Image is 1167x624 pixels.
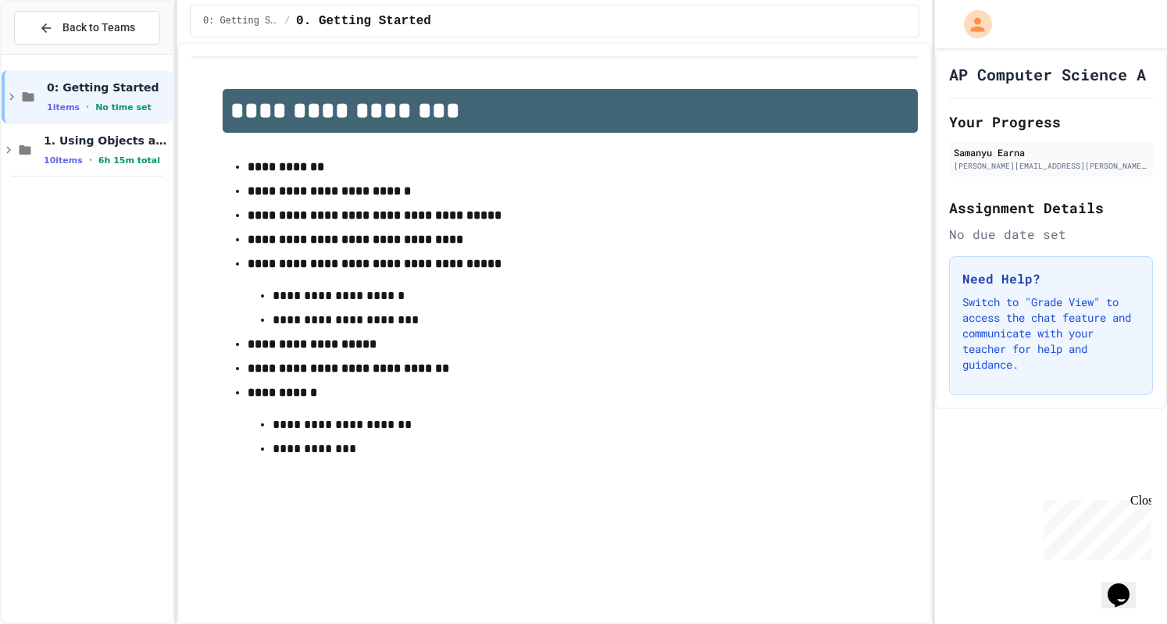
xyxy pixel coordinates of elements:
[296,12,431,30] span: 0. Getting Started
[47,80,170,94] span: 0: Getting Started
[954,160,1148,172] div: [PERSON_NAME][EMAIL_ADDRESS][PERSON_NAME][DOMAIN_NAME]
[89,154,92,166] span: •
[962,269,1140,288] h3: Need Help?
[962,294,1140,373] p: Switch to "Grade View" to access the chat feature and communicate with your teacher for help and ...
[14,11,160,45] button: Back to Teams
[1037,494,1151,560] iframe: chat widget
[86,101,89,113] span: •
[203,15,278,27] span: 0: Getting Started
[949,111,1153,133] h2: Your Progress
[954,145,1148,159] div: Samanyu Earna
[949,197,1153,219] h2: Assignment Details
[44,155,83,166] span: 10 items
[1101,562,1151,608] iframe: chat widget
[284,15,290,27] span: /
[47,102,80,112] span: 1 items
[949,225,1153,244] div: No due date set
[95,102,152,112] span: No time set
[44,134,170,148] span: 1. Using Objects and Methods
[949,63,1146,85] h1: AP Computer Science A
[62,20,135,36] span: Back to Teams
[6,6,108,99] div: Chat with us now!Close
[948,6,996,42] div: My Account
[98,155,160,166] span: 6h 15m total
